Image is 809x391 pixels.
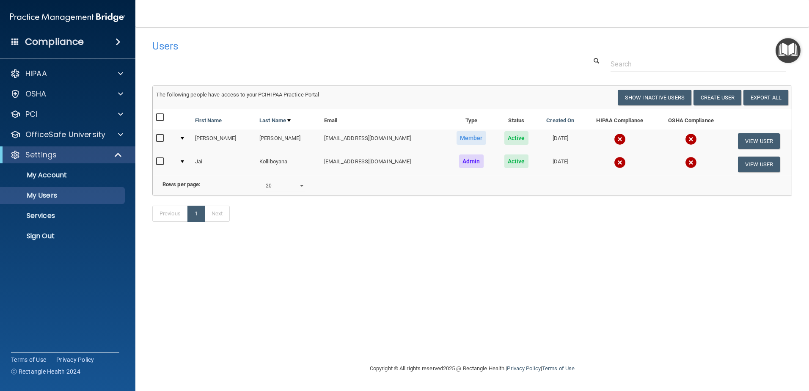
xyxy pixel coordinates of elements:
[6,171,121,179] p: My Account
[656,109,726,129] th: OSHA Compliance
[447,109,495,129] th: Type
[152,206,188,222] a: Previous
[256,153,321,176] td: Kolliboyana
[614,157,626,168] img: cross.ca9f0e7f.svg
[321,129,447,153] td: [EMAIL_ADDRESS][DOMAIN_NAME]
[693,90,741,105] button: Create User
[10,89,123,99] a: OSHA
[546,116,574,126] a: Created On
[663,331,799,365] iframe: Drift Widget Chat Controller
[6,212,121,220] p: Services
[25,109,37,119] p: PCI
[11,355,46,364] a: Terms of Use
[318,355,627,382] div: Copyright © All rights reserved 2025 @ Rectangle Health | |
[738,133,780,149] button: View User
[685,157,697,168] img: cross.ca9f0e7f.svg
[743,90,788,105] a: Export All
[56,355,94,364] a: Privacy Policy
[25,150,57,160] p: Settings
[25,89,47,99] p: OSHA
[6,232,121,240] p: Sign Out
[25,36,84,48] h4: Compliance
[584,109,656,129] th: HIPAA Compliance
[457,131,486,145] span: Member
[321,109,447,129] th: Email
[618,90,691,105] button: Show Inactive Users
[187,206,205,222] a: 1
[259,116,291,126] a: Last Name
[614,133,626,145] img: cross.ca9f0e7f.svg
[537,153,583,176] td: [DATE]
[504,131,528,145] span: Active
[192,129,256,153] td: [PERSON_NAME]
[507,365,540,372] a: Privacy Policy
[685,133,697,145] img: cross.ca9f0e7f.svg
[25,69,47,79] p: HIPAA
[256,129,321,153] td: [PERSON_NAME]
[537,129,583,153] td: [DATE]
[162,181,201,187] b: Rows per page:
[10,150,123,160] a: Settings
[6,191,121,200] p: My Users
[11,367,80,376] span: Ⓒ Rectangle Health 2024
[192,153,256,176] td: Jai
[10,69,123,79] a: HIPAA
[204,206,230,222] a: Next
[156,91,319,98] span: The following people have access to your PCIHIPAA Practice Portal
[504,154,528,168] span: Active
[495,109,537,129] th: Status
[152,41,520,52] h4: Users
[195,116,222,126] a: First Name
[459,154,484,168] span: Admin
[738,157,780,172] button: View User
[321,153,447,176] td: [EMAIL_ADDRESS][DOMAIN_NAME]
[542,365,575,372] a: Terms of Use
[10,109,123,119] a: PCI
[10,9,125,26] img: PMB logo
[776,38,801,63] button: Open Resource Center
[611,56,786,72] input: Search
[25,129,105,140] p: OfficeSafe University
[10,129,123,140] a: OfficeSafe University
